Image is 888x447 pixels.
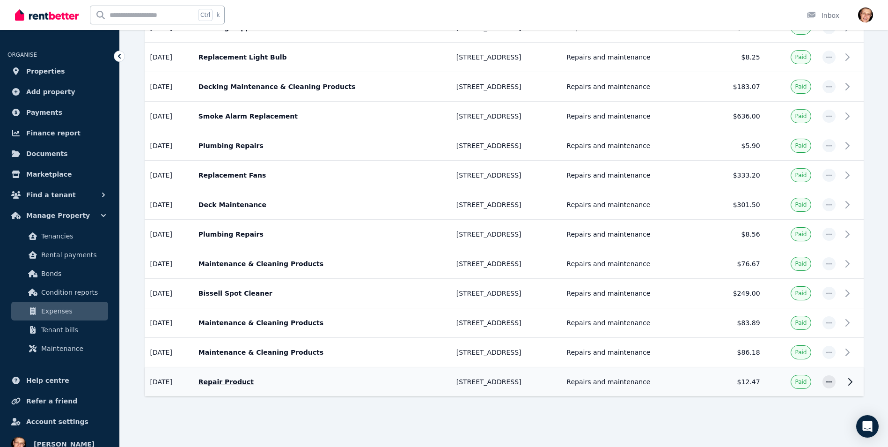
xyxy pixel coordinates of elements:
p: Maintenance & Cleaning Products [198,348,445,357]
p: Replacement Light Bulb [198,52,445,62]
td: [STREET_ADDRESS] [451,43,561,72]
img: Philipp Hartle [858,7,873,22]
a: Help centre [7,371,112,390]
td: Repairs and maintenance [561,249,701,279]
td: [STREET_ADDRESS] [451,220,561,249]
td: Repairs and maintenance [561,102,701,131]
td: [DATE] [145,102,193,131]
a: Rental payments [11,246,108,264]
p: Bissell Spot Cleaner [198,289,445,298]
p: Smoke Alarm Replacement [198,112,445,121]
span: Find a tenant [26,189,76,201]
span: Finance report [26,127,81,139]
p: Deck Maintenance [198,200,445,209]
p: Maintenance & Cleaning Products [198,259,445,268]
td: $183.07 [701,72,766,102]
a: Documents [7,144,112,163]
span: Paid [795,171,807,179]
td: $83.89 [701,308,766,338]
td: Repairs and maintenance [561,43,701,72]
span: k [216,11,220,19]
a: Marketplace [7,165,112,184]
span: Marketplace [26,169,72,180]
span: Paid [795,378,807,386]
p: Maintenance & Cleaning Products [198,318,445,328]
td: Repairs and maintenance [561,190,701,220]
td: [DATE] [145,279,193,308]
td: Repairs and maintenance [561,72,701,102]
td: [DATE] [145,308,193,338]
span: Bonds [41,268,104,279]
span: Add property [26,86,75,97]
a: Account settings [7,412,112,431]
img: RentBetter [15,8,79,22]
p: Replacement Fans [198,171,445,180]
td: [STREET_ADDRESS] [451,72,561,102]
span: Tenancies [41,231,104,242]
td: Repairs and maintenance [561,161,701,190]
td: [DATE] [145,72,193,102]
td: Repairs and maintenance [561,338,701,367]
td: $12.47 [701,367,766,397]
a: Add property [7,82,112,101]
button: Find a tenant [7,186,112,204]
td: Repairs and maintenance [561,367,701,397]
span: Paid [795,349,807,356]
span: Paid [795,112,807,120]
a: Finance report [7,124,112,142]
span: ORGANISE [7,52,37,58]
td: [STREET_ADDRESS] [451,102,561,131]
td: $8.56 [701,220,766,249]
td: [STREET_ADDRESS] [451,338,561,367]
span: Paid [795,142,807,149]
td: [STREET_ADDRESS] [451,249,561,279]
td: $301.50 [701,190,766,220]
a: Maintenance [11,339,108,358]
td: [DATE] [145,161,193,190]
a: Refer a friend [7,392,112,410]
span: Account settings [26,416,88,427]
span: Expenses [41,305,104,317]
span: Condition reports [41,287,104,298]
a: Tenancies [11,227,108,246]
span: Documents [26,148,68,159]
span: Rental payments [41,249,104,261]
span: Paid [795,319,807,327]
span: Paid [795,260,807,268]
p: Plumbing Repairs [198,141,445,150]
td: [STREET_ADDRESS] [451,190,561,220]
td: [STREET_ADDRESS] [451,308,561,338]
span: Help centre [26,375,69,386]
td: [DATE] [145,220,193,249]
a: Bonds [11,264,108,283]
td: $76.67 [701,249,766,279]
td: [STREET_ADDRESS] [451,131,561,161]
span: Properties [26,66,65,77]
td: [STREET_ADDRESS] [451,161,561,190]
span: Ctrl [198,9,213,21]
td: $636.00 [701,102,766,131]
td: [DATE] [145,131,193,161]
td: [STREET_ADDRESS] [451,367,561,397]
td: Repairs and maintenance [561,220,701,249]
a: Payments [7,103,112,122]
td: Repairs and maintenance [561,131,701,161]
td: $5.90 [701,131,766,161]
span: Paid [795,231,807,238]
a: Tenant bills [11,320,108,339]
span: Tenant bills [41,324,104,335]
span: Payments [26,107,62,118]
td: $249.00 [701,279,766,308]
div: Open Intercom Messenger [856,415,879,438]
span: Refer a friend [26,395,77,407]
span: Paid [795,53,807,61]
td: [STREET_ADDRESS] [451,279,561,308]
span: Manage Property [26,210,90,221]
td: $8.25 [701,43,766,72]
span: Paid [795,290,807,297]
td: [DATE] [145,43,193,72]
a: Properties [7,62,112,81]
td: Repairs and maintenance [561,308,701,338]
td: [DATE] [145,338,193,367]
span: Paid [795,83,807,90]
